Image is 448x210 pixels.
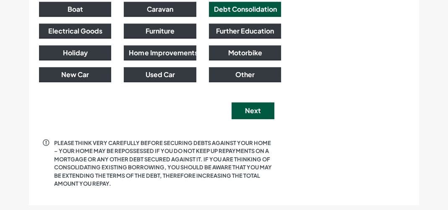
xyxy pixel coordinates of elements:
[39,2,111,17] button: Boat
[39,45,111,60] button: Holiday
[209,2,281,17] button: Debt Consolidation
[232,102,274,119] button: Next
[124,2,196,17] button: Caravan
[39,67,111,82] button: New Car
[209,23,281,39] button: Further Education
[209,67,281,82] button: Other
[124,23,196,39] button: Furniture
[124,45,196,60] button: Home Improvements
[124,67,196,82] button: Used Car
[54,139,274,188] p: PLEASE THINK VERY CAREFULLY BEFORE SECURING DEBTS AGAINST YOUR HOME – YOUR HOME MAY BE REPOSSESSE...
[209,45,281,60] button: Motorbike
[39,23,111,39] button: Electrical Goods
